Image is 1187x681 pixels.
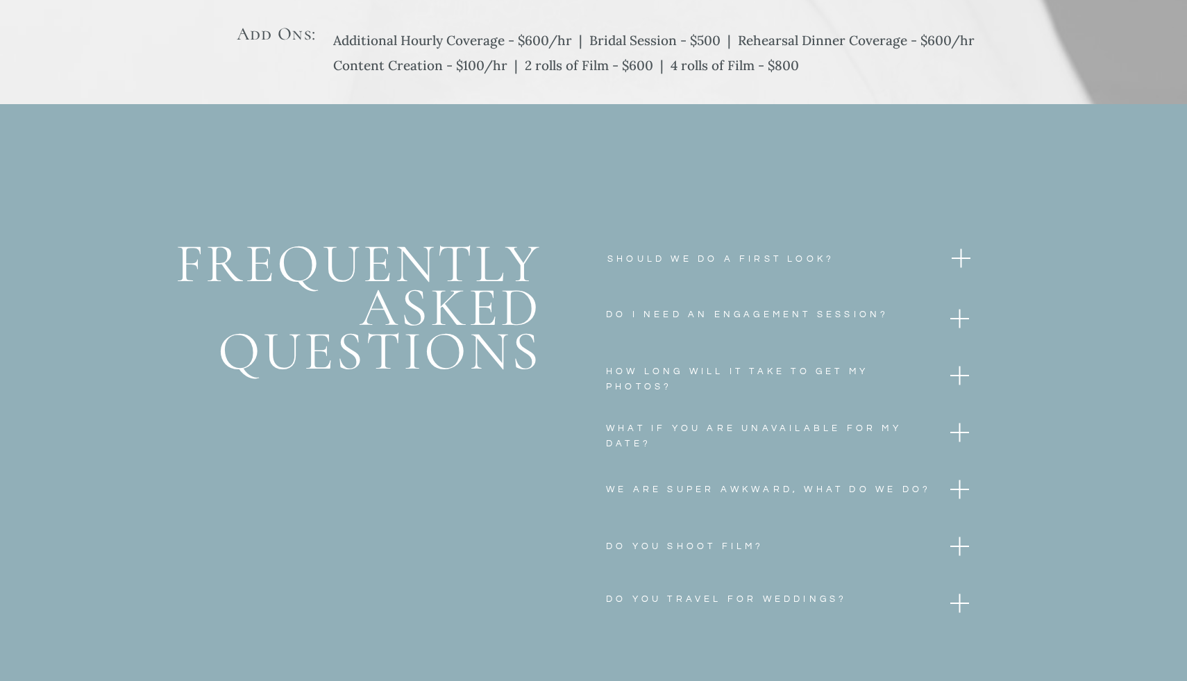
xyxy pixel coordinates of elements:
[607,251,893,264] a: Should we do a first look?
[606,539,925,567] a: Do you shoot film?
[333,28,975,80] p: Additional Hourly Coverage - $600/hr | Bridal Session - $500 | Rehearsal Dinner Coverage - $600/h...
[606,482,932,510] a: We are super awkward, what do we do?
[606,591,925,636] a: Do you travel for weddings?
[606,364,892,392] a: How long will it take to get my photos?
[606,307,892,335] a: Do I need an Engagement Session?
[126,242,541,432] a: Frequently Asked Questions
[228,23,324,40] h2: Add Ons:
[606,421,938,449] a: What if you are unavailable for my date?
